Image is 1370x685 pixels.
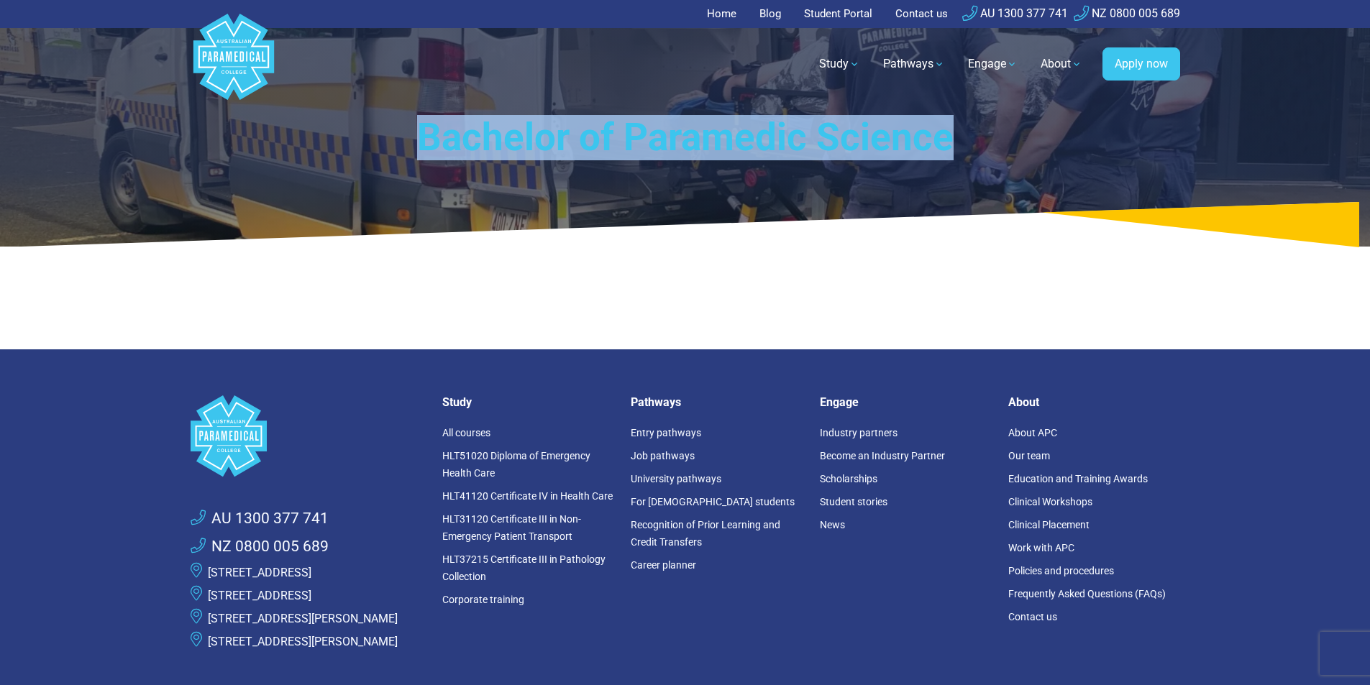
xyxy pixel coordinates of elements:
[1008,395,1180,409] h5: About
[191,28,277,101] a: Australian Paramedical College
[631,395,803,409] h5: Pathways
[1074,6,1180,20] a: NZ 0800 005 689
[1008,519,1090,530] a: Clinical Placement
[959,44,1026,84] a: Engage
[1008,611,1057,622] a: Contact us
[442,513,581,542] a: HLT31120 Certificate III in Non-Emergency Patient Transport
[631,519,780,548] a: Recognition of Prior Learning and Credit Transfers
[820,496,887,507] a: Student stories
[208,612,398,625] a: [STREET_ADDRESS][PERSON_NAME]
[1008,542,1074,553] a: Work with APC
[631,450,695,461] a: Job pathways
[314,115,1056,160] h1: Bachelor of Paramedic Science
[191,535,329,558] a: NZ 0800 005 689
[820,395,992,409] h5: Engage
[820,450,945,461] a: Become an Industry Partner
[810,44,869,84] a: Study
[820,427,898,438] a: Industry partners
[1008,473,1148,484] a: Education and Training Awards
[874,44,954,84] a: Pathways
[442,553,606,582] a: HLT37215 Certificate III in Pathology Collection
[442,427,490,438] a: All courses
[208,566,311,579] a: [STREET_ADDRESS]
[631,496,795,507] a: For [DEMOGRAPHIC_DATA] students
[631,473,721,484] a: University pathways
[1008,565,1114,576] a: Policies and procedures
[442,594,524,605] a: Corporate training
[442,450,590,479] a: HLT51020 Diploma of Emergency Health Care
[1008,450,1050,461] a: Our team
[631,559,696,571] a: Career planner
[1102,47,1180,81] a: Apply now
[208,635,398,648] a: [STREET_ADDRESS][PERSON_NAME]
[1032,44,1091,84] a: About
[208,589,311,602] a: [STREET_ADDRESS]
[442,395,614,409] h5: Study
[1008,427,1057,438] a: About APC
[962,6,1068,20] a: AU 1300 377 741
[1008,588,1166,599] a: Frequently Asked Questions (FAQs)
[631,427,701,438] a: Entry pathways
[442,490,613,502] a: HLT41120 Certificate IV in Health Care
[820,519,845,530] a: News
[1008,496,1092,507] a: Clinical Workshops
[820,473,877,484] a: Scholarships
[191,395,425,477] a: Space
[191,507,329,530] a: AU 1300 377 741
